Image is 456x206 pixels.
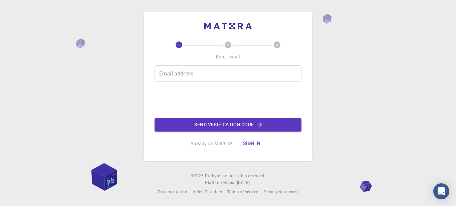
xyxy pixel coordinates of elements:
[216,53,240,60] p: Enter email
[205,173,228,179] a: Exabyte Inc.
[158,189,187,194] span: Documentation
[205,179,237,186] span: Platform version
[227,42,229,47] text: 2
[191,173,205,179] span: © 2025
[193,189,222,195] a: Video Tutorials
[227,189,258,194] span: Terms of service
[178,42,180,47] text: 1
[238,137,266,150] button: Sign in
[205,173,228,178] span: Exabyte Inc.
[263,189,298,194] span: Privacy statement
[276,42,278,47] text: 3
[158,189,187,195] a: Documentation
[155,118,301,132] button: Send verification code
[177,87,279,113] iframe: reCAPTCHA
[263,189,298,195] a: Privacy statement
[237,180,251,185] span: [DATE] .
[193,189,222,194] span: Video Tutorials
[227,189,258,195] a: Terms of service
[230,173,265,179] span: All rights reserved.
[190,140,232,147] p: Already on Mat3ra?
[237,179,251,186] a: [DATE].
[433,183,449,199] div: Open Intercom Messenger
